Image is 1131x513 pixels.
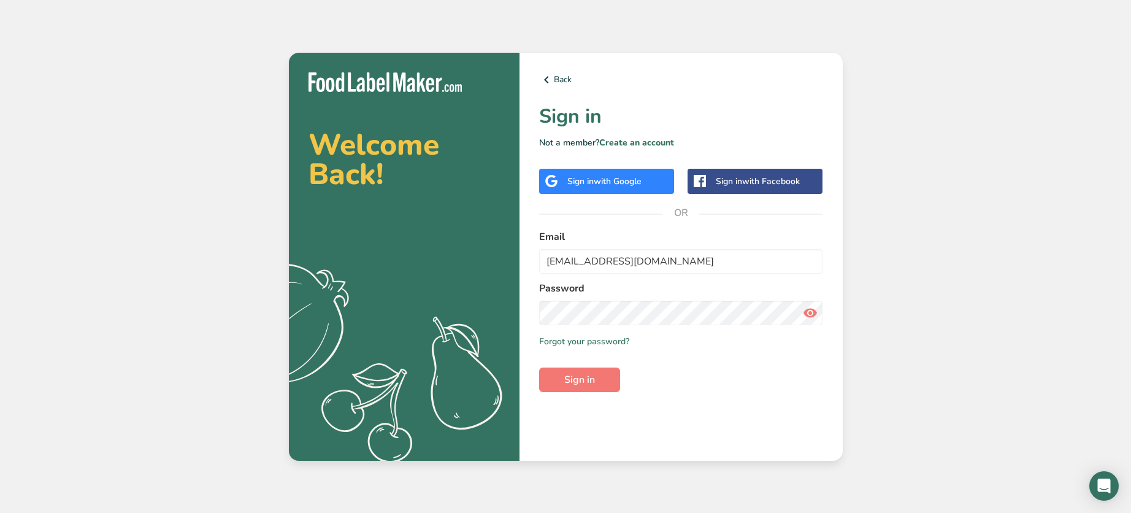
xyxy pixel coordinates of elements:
span: Sign in [564,372,595,387]
a: Back [539,72,823,87]
h1: Sign in [539,102,823,131]
span: OR [662,195,699,231]
button: Sign in [539,368,620,392]
img: Food Label Maker [309,72,462,93]
div: Sign in [567,175,642,188]
a: Forgot your password? [539,335,629,348]
label: Password [539,281,823,296]
label: Email [539,229,823,244]
a: Create an account [599,137,674,148]
div: Sign in [716,175,800,188]
input: Enter Your Email [539,249,823,274]
span: with Google [594,175,642,187]
div: Open Intercom Messenger [1089,471,1119,501]
p: Not a member? [539,136,823,149]
h2: Welcome Back! [309,130,500,189]
span: with Facebook [742,175,800,187]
